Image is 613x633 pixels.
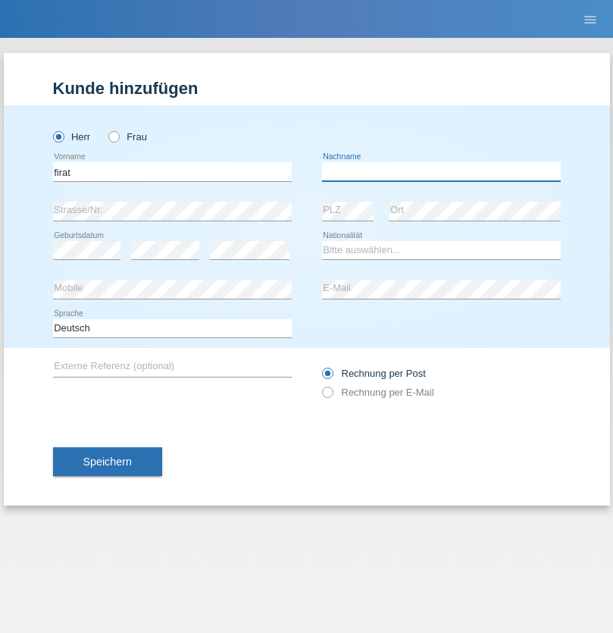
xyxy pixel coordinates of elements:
i: menu [583,12,598,27]
button: Speichern [53,447,162,476]
label: Rechnung per E-Mail [322,387,434,398]
a: menu [575,14,605,24]
label: Rechnung per Post [322,368,426,379]
input: Rechnung per Post [322,368,332,387]
h1: Kunde hinzufügen [53,79,561,98]
input: Herr [53,131,63,141]
input: Frau [108,131,118,141]
span: Speichern [83,456,132,468]
label: Frau [108,131,147,143]
label: Herr [53,131,91,143]
input: Rechnung per E-Mail [322,387,332,406]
